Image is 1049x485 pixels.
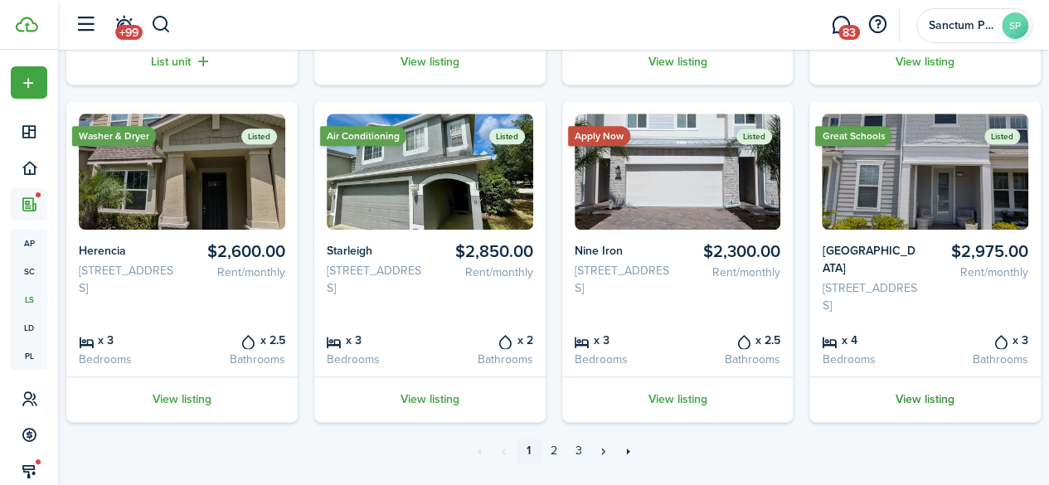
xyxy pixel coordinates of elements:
a: 2 [541,439,566,463]
card-listing-description: Rent/monthly [931,264,1028,281]
card-listing-description: [STREET_ADDRESS] [822,279,919,314]
a: Notifications [108,4,139,46]
span: +99 [115,25,143,40]
a: sc [11,257,47,285]
card-listing-title: $2,300.00 [683,242,780,261]
status: Listed [736,129,772,144]
a: ld [11,313,47,342]
a: 3 [566,439,591,463]
card-listing-title: Nine Iron [575,242,672,259]
avatar-text: SP [1002,12,1028,39]
button: Open menu [11,66,47,99]
a: pl [11,342,47,370]
card-listing-description: Bathrooms [683,351,780,368]
card-listing-title: Starleigh [327,242,424,259]
a: View listing [809,376,1041,422]
card-listing-description: Bathrooms [188,351,285,368]
card-listing-title: $2,975.00 [931,242,1028,261]
card-listing-title: x 3 [327,331,424,349]
ribbon: Great Schools [815,126,891,146]
card-listing-description: Bathrooms [436,351,533,368]
card-listing-description: Bedrooms [822,351,919,368]
card-listing-title: x 2 [436,331,533,349]
a: View listing [314,376,546,422]
card-listing-description: Bedrooms [575,351,672,368]
span: 83 [838,25,860,40]
card-listing-description: [STREET_ADDRESS] [327,262,424,297]
a: View listing [562,376,794,422]
status: Listed [984,129,1020,144]
a: View listing [562,39,794,85]
card-listing-title: [GEOGRAPHIC_DATA] [822,242,919,277]
card-listing-title: x 2.5 [683,331,780,349]
img: Listing avatar [575,114,781,230]
status: Listed [489,129,525,144]
a: ap [11,229,47,257]
a: 1 [517,439,541,463]
a: Next [591,439,616,463]
img: Listing avatar [822,114,1028,230]
card-listing-title: x 3 [575,331,672,349]
button: Open sidebar [70,9,101,41]
card-listing-title: x 3 [931,331,1028,349]
card-listing-description: Bedrooms [327,351,424,368]
a: View listing [809,39,1041,85]
card-listing-description: Rent/monthly [436,264,533,281]
a: Previous [492,439,517,463]
img: Listing avatar [79,114,285,230]
a: Last [616,439,641,463]
ribbon: Air Conditioning [320,126,406,146]
card-listing-description: Bedrooms [79,351,176,368]
button: Open resource center [863,11,891,39]
card-listing-title: Herencia [79,242,176,259]
button: Search [151,11,172,39]
a: ls [11,285,47,313]
card-listing-title: x 2.5 [188,331,285,349]
card-listing-description: [STREET_ADDRESS] [79,262,176,297]
card-listing-description: Rent/monthly [683,264,780,281]
a: View listing [66,376,298,422]
a: List unit [66,39,298,85]
card-listing-description: Bathrooms [931,351,1028,368]
card-listing-title: $2,850.00 [436,242,533,261]
ribbon: Washer & Dryer [72,126,156,146]
a: View listing [314,39,546,85]
a: Messaging [825,4,857,46]
card-listing-title: x 4 [822,331,919,349]
status: Listed [241,129,277,144]
card-listing-description: [STREET_ADDRESS] [575,262,672,297]
img: Listing avatar [327,114,533,230]
img: TenantCloud [16,17,38,32]
card-listing-description: Rent/monthly [188,264,285,281]
ribbon: Apply Now [568,126,630,146]
span: Sanctum Property Management [929,20,995,32]
card-listing-title: x 3 [79,331,176,349]
card-listing-title: $2,600.00 [188,242,285,261]
a: First [467,439,492,463]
